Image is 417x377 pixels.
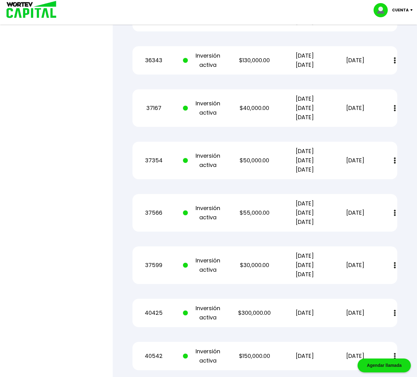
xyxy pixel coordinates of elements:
p: [DATE] [284,308,326,318]
p: $150,000.00 [233,351,276,361]
p: [DATE] [334,308,376,318]
p: [DATE] [284,351,326,361]
p: 37566 [132,208,175,217]
p: Inversión activa [183,151,225,170]
p: 37354 [132,156,175,165]
p: [DATE] [334,261,376,270]
p: [DATE] [DATE] [DATE] [284,251,326,279]
p: $130,000.00 [233,56,276,65]
p: Inversión activa [183,256,225,274]
p: $50,000.00 [233,156,276,165]
p: [DATE] [DATE] [DATE] [284,199,326,227]
p: [DATE] [334,156,376,165]
p: [DATE] [334,351,376,361]
p: Inversión activa [183,304,225,322]
p: Cuenta [392,6,409,15]
div: Agendar llamada [358,359,411,372]
p: [DATE] [DATE] [DATE] [284,94,326,122]
p: [DATE] [DATE] [284,51,326,70]
p: Inversión activa [183,204,225,222]
p: [DATE] [DATE] [DATE] [284,147,326,174]
p: Inversión activa [183,99,225,117]
p: 40542 [132,351,175,361]
p: [DATE] [334,208,376,217]
p: 36343 [132,56,175,65]
p: $30,000.00 [233,261,276,270]
p: [DATE] [334,103,376,113]
p: $300,000.00 [233,308,276,318]
p: $40,000.00 [233,103,276,113]
p: [DATE] [334,56,376,65]
p: 37167 [132,103,175,113]
p: Inversión activa [183,51,225,70]
p: 40425 [132,308,175,318]
p: $55,000.00 [233,208,276,217]
img: icon-down [409,9,417,11]
img: profile-image [374,3,392,17]
p: Inversión activa [183,347,225,365]
p: 37599 [132,261,175,270]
